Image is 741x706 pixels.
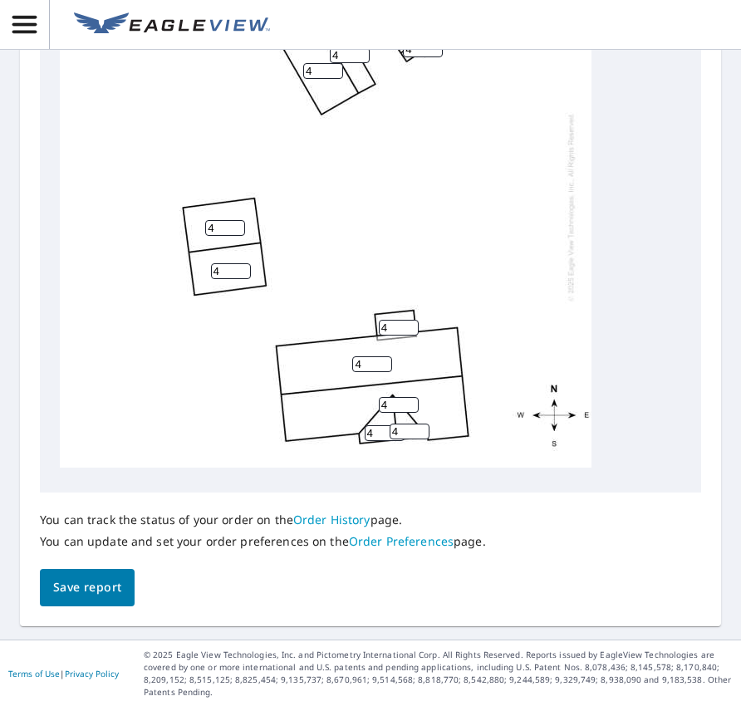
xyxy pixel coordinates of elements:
a: Terms of Use [8,668,60,679]
p: You can update and set your order preferences on the page. [40,534,486,549]
a: Order Preferences [349,533,454,549]
p: © 2025 Eagle View Technologies, Inc. and Pictometry International Corp. All Rights Reserved. Repo... [144,649,733,699]
a: Privacy Policy [65,668,119,679]
a: Order History [293,512,370,527]
button: Save report [40,569,135,606]
img: EV Logo [74,12,270,37]
span: Save report [53,577,121,598]
p: You can track the status of your order on the page. [40,512,486,527]
a: EV Logo [64,2,280,47]
p: | [8,669,119,679]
